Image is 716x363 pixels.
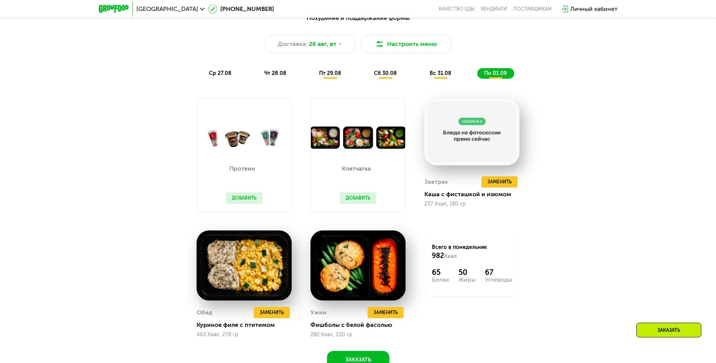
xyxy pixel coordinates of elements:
[136,14,581,23] div: Похудение и поддержание формы
[197,332,292,338] div: 463 Ккал, 278 гр
[439,6,475,12] a: Качество еды
[485,268,512,277] div: 67
[368,307,404,318] button: Заменить
[570,5,618,14] div: Личный кабинет
[424,176,448,188] div: Завтрак
[374,70,397,76] span: сб 30.08
[226,192,262,204] button: Добавить
[209,70,232,76] span: ср 27.08
[310,307,327,318] div: Ужин
[636,323,701,337] div: Заказать
[310,332,406,338] div: 282 Ккал, 220 гр
[444,253,457,259] span: Ккал
[432,268,449,277] div: 65
[424,191,525,198] div: Каша с фисташкой и изюмом
[430,70,451,76] span: вс 31.08
[226,166,259,172] p: Протеин
[197,321,298,329] div: Куриное филе с птитимом
[513,6,552,12] div: поставщикам
[254,307,290,318] button: Заменить
[485,277,512,283] div: Углеводы
[319,70,341,76] span: пт 29.08
[484,70,507,76] span: пн 01.09
[459,277,475,283] div: Жиры
[136,6,198,12] span: [GEOGRAPHIC_DATA]
[432,252,444,260] span: 982
[361,35,451,53] button: Настроить меню
[374,309,398,316] span: Заменить
[481,6,507,12] a: Вендинги
[340,166,372,172] p: Клетчатка
[459,268,475,277] div: 50
[197,307,212,318] div: Обед
[264,70,286,76] span: чт 28.08
[309,40,336,49] span: 26 авг, вт
[310,321,412,329] div: Фишболы с белой фасолью
[424,201,519,207] div: 237 Ккал, 180 гр
[432,244,512,260] div: Всего в понедельник
[432,277,449,283] div: Белки
[260,309,284,316] span: Заменить
[278,40,307,49] span: Доставка:
[340,192,376,204] button: Добавить
[208,5,274,14] a: [PHONE_NUMBER]
[481,176,518,188] button: Заменить
[487,178,512,186] span: Заменить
